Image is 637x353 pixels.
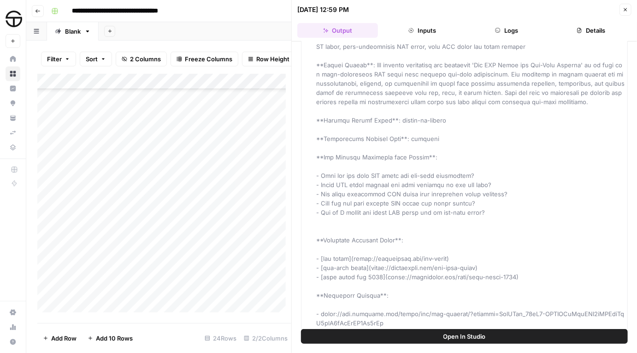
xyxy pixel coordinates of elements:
[6,66,20,81] a: Browse
[37,331,82,346] button: Add Row
[297,5,349,14] div: [DATE] 12:59 PM
[51,334,77,343] span: Add Row
[6,7,20,30] button: Workspace: SimpleTire
[82,331,138,346] button: Add 10 Rows
[6,140,20,155] a: Data Library
[301,329,628,344] button: Open In Studio
[41,52,76,66] button: Filter
[297,23,378,38] button: Output
[240,331,291,346] div: 2/2 Columns
[86,54,98,64] span: Sort
[551,23,631,38] button: Details
[6,320,20,335] a: Usage
[443,332,486,341] span: Open In Studio
[47,22,99,41] a: Blank
[6,11,22,27] img: SimpleTire Logo
[201,331,240,346] div: 24 Rows
[6,52,20,66] a: Home
[6,96,20,111] a: Opportunities
[6,81,20,96] a: Insights
[6,125,20,140] a: Syncs
[65,27,81,36] div: Blank
[80,52,112,66] button: Sort
[47,54,62,64] span: Filter
[96,334,133,343] span: Add 10 Rows
[6,111,20,125] a: Your Data
[242,52,295,66] button: Row Height
[116,52,167,66] button: 2 Columns
[466,23,547,38] button: Logs
[6,335,20,349] button: Help + Support
[256,54,289,64] span: Row Height
[6,305,20,320] a: Settings
[130,54,161,64] span: 2 Columns
[185,54,232,64] span: Freeze Columns
[382,23,462,38] button: Inputs
[171,52,238,66] button: Freeze Columns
